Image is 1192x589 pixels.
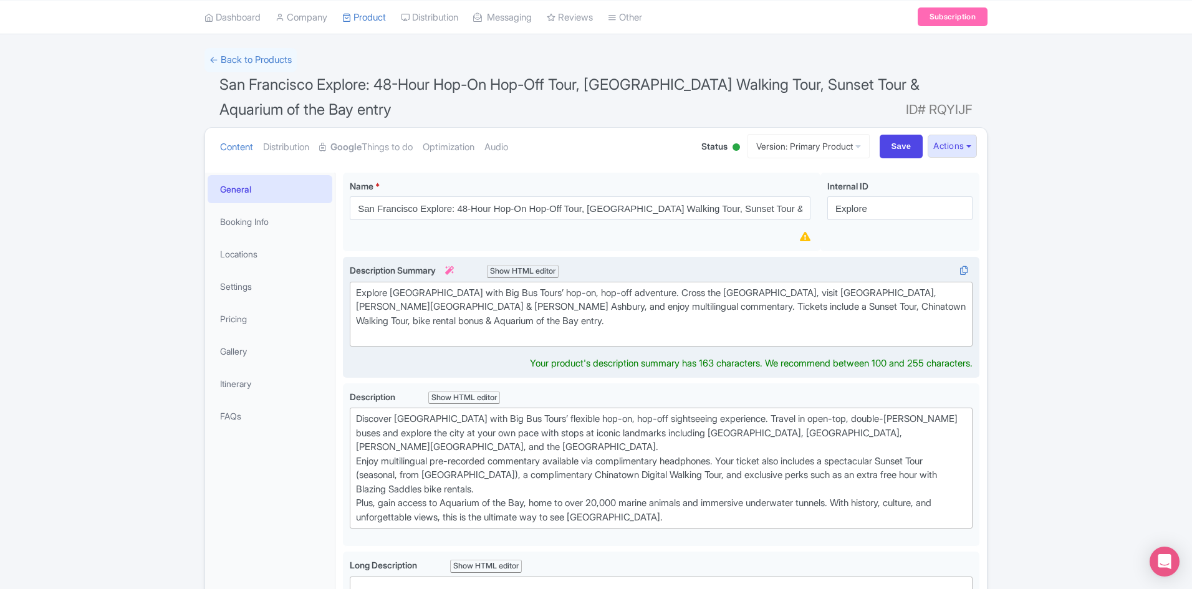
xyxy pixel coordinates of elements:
a: Gallery [208,337,332,365]
a: Subscription [918,7,988,26]
span: Description Summary [350,265,456,275]
span: ID# RQYIJF [906,97,973,122]
div: Open Intercom Messenger [1150,547,1180,577]
div: Show HTML editor [450,560,522,573]
a: General [208,175,332,203]
span: Status [701,140,728,153]
a: Settings [208,272,332,300]
button: Actions [928,135,977,158]
div: Discover [GEOGRAPHIC_DATA] with Big Bus Tours’ flexible hop-on, hop-off sightseeing experience. T... [356,412,966,524]
a: GoogleThings to do [319,128,413,167]
span: Long Description [350,560,419,570]
div: Show HTML editor [428,391,500,405]
a: Booking Info [208,208,332,236]
div: Show HTML editor [487,265,559,278]
a: Content [220,128,253,167]
a: Optimization [423,128,474,167]
a: Version: Primary Product [747,134,870,158]
span: Description [350,391,397,402]
a: Itinerary [208,370,332,398]
div: Explore [GEOGRAPHIC_DATA] with Big Bus Tours’ hop-on, hop-off adventure. Cross the [GEOGRAPHIC_DA... [356,286,966,342]
span: Internal ID [827,181,868,191]
a: Locations [208,240,332,268]
input: Save [880,135,923,158]
a: FAQs [208,402,332,430]
a: Distribution [263,128,309,167]
span: Name [350,181,373,191]
div: Your product's description summary has 163 characters. We recommend between 100 and 255 characters. [530,357,973,371]
a: ← Back to Products [204,48,297,72]
div: Active [730,138,743,158]
span: San Francisco Explore: 48-Hour Hop-On Hop-Off Tour, [GEOGRAPHIC_DATA] Walking Tour, Sunset Tour &... [219,75,920,118]
a: Pricing [208,305,332,333]
strong: Google [330,140,362,155]
a: Audio [484,128,508,167]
